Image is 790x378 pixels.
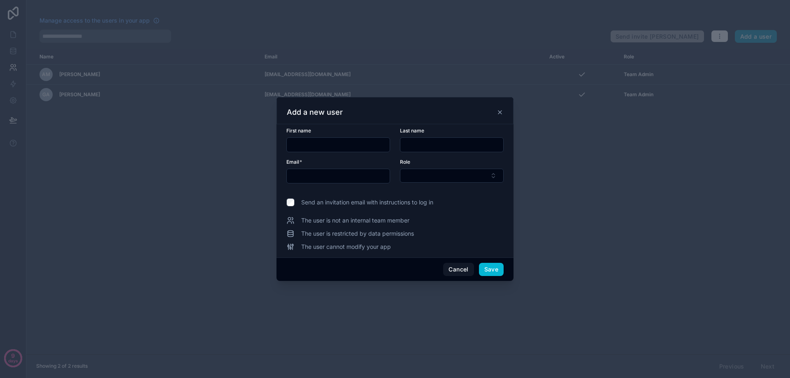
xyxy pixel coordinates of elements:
h3: Add a new user [287,107,343,117]
input: Send an invitation email with instructions to log in [286,198,295,206]
span: Last name [400,128,424,134]
button: Cancel [443,263,474,276]
span: First name [286,128,311,134]
span: The user is not an internal team member [301,216,409,225]
span: Send an invitation email with instructions to log in [301,198,433,206]
button: Select Button [400,169,504,183]
span: The user is restricted by data permissions [301,230,414,238]
span: Role [400,159,410,165]
button: Save [479,263,504,276]
span: The user cannot modify your app [301,243,391,251]
span: Email [286,159,299,165]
